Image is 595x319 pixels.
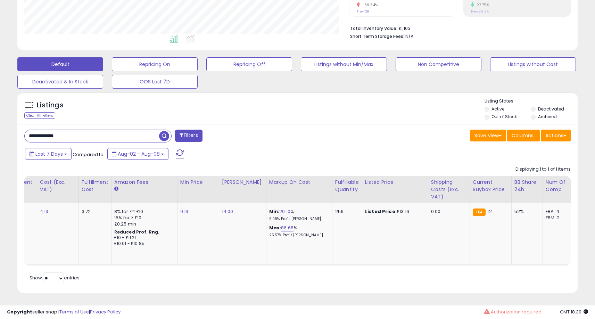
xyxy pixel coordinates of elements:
[112,57,198,71] button: Repricing On
[90,309,121,315] a: Privacy Policy
[396,57,481,71] button: Non Competitive
[514,179,540,193] div: BB Share 24h.
[40,179,76,193] div: Cost (Exc. VAT)
[538,106,564,112] label: Deactivated
[269,179,329,186] div: Markup on Cost
[301,57,387,71] button: Listings without Min/Max
[473,179,509,193] div: Current Buybox Price
[222,179,263,186] div: [PERSON_NAME]
[335,208,357,215] div: 256
[35,150,63,157] span: Last 7 Days
[269,208,280,215] b: Min:
[365,179,425,186] div: Listed Price
[512,132,534,139] span: Columns
[357,9,369,14] small: Prev: 128
[82,208,106,215] div: 3.72
[514,208,537,215] div: 52%
[17,57,103,71] button: Default
[73,151,105,158] span: Compared to:
[541,130,571,141] button: Actions
[114,229,160,235] b: Reduced Prof. Rng.
[6,179,34,186] div: Fulfillment
[335,179,359,193] div: Fulfillable Quantity
[560,309,588,315] span: 2025-08-16 18:30 GMT
[175,130,202,142] button: Filters
[515,166,571,173] div: Displaying 1 to 1 of 1 items
[491,114,517,120] label: Out of Stock
[471,9,489,14] small: Prev: 35.13%
[491,106,504,112] label: Active
[490,57,576,71] button: Listings without Cost
[269,224,281,231] b: Max:
[538,114,557,120] label: Archived
[114,221,172,227] div: £0.25 min
[114,241,172,247] div: £10.01 - £10.85
[365,208,397,215] b: Listed Price:
[431,208,464,215] div: 0.00
[266,176,332,203] th: The percentage added to the cost of goods (COGS) that forms the calculator for Min & Max prices.
[546,208,569,215] div: FBA: 4
[82,179,108,193] div: Fulfillment Cost
[114,208,172,215] div: 8% for <= £10
[269,208,327,221] div: %
[405,33,414,40] span: N/A
[180,208,189,215] a: 9.16
[431,179,467,201] div: Shipping Costs (Exc. VAT)
[546,179,571,193] div: Num of Comp.
[360,2,378,8] small: -39.84%
[107,148,168,160] button: Aug-02 - Aug-08
[17,75,103,89] button: Deactivated & In Stock
[281,224,294,231] a: 86.68
[25,148,72,160] button: Last 7 Days
[37,100,64,110] h5: Listings
[365,208,423,215] div: £13.16
[40,208,49,215] a: 4.13
[114,186,118,192] small: Amazon Fees.
[112,75,198,89] button: OOS Last 7D
[30,275,80,281] span: Show: entries
[350,33,404,39] b: Short Term Storage Fees:
[7,309,121,316] div: seller snap | |
[350,25,397,31] b: Total Inventory Value:
[206,57,292,71] button: Repricing Off
[474,2,489,8] small: 27.75%
[114,235,172,241] div: £10 - £11.21
[114,215,172,221] div: 15% for > £10
[350,24,565,32] li: £1,103
[269,233,327,238] p: 25.57% Profit [PERSON_NAME]
[114,179,174,186] div: Amazon Fees
[7,309,32,315] strong: Copyright
[269,216,327,221] p: 9.06% Profit [PERSON_NAME]
[222,208,233,215] a: 14.00
[485,98,578,105] p: Listing States:
[24,112,55,119] div: Clear All Filters
[59,309,89,315] a: Terms of Use
[487,208,491,215] span: 12
[269,225,327,238] div: %
[507,130,540,141] button: Columns
[180,179,216,186] div: Min Price
[473,208,486,216] small: FBA
[279,208,290,215] a: 20.10
[470,130,506,141] button: Save View
[491,309,542,315] span: Authorization required
[118,150,160,157] span: Aug-02 - Aug-08
[546,215,569,221] div: FBM: 2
